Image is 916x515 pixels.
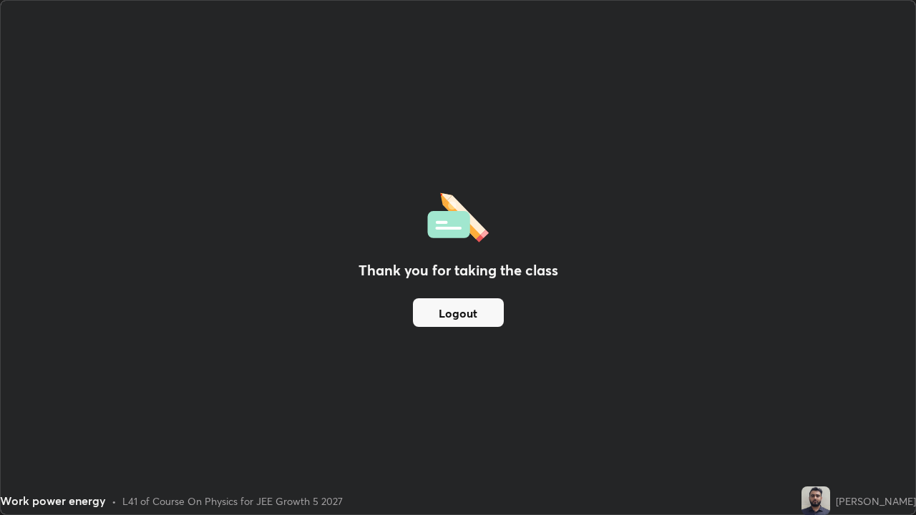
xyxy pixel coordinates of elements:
h2: Thank you for taking the class [359,260,558,281]
img: offlineFeedback.1438e8b3.svg [427,188,489,242]
img: 2d581e095ba74728bda1a1849c8d6045.jpg [801,486,830,515]
div: [PERSON_NAME] [836,494,916,509]
button: Logout [413,298,504,327]
div: • [112,494,117,509]
div: L41 of Course On Physics for JEE Growth 5 2027 [122,494,343,509]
